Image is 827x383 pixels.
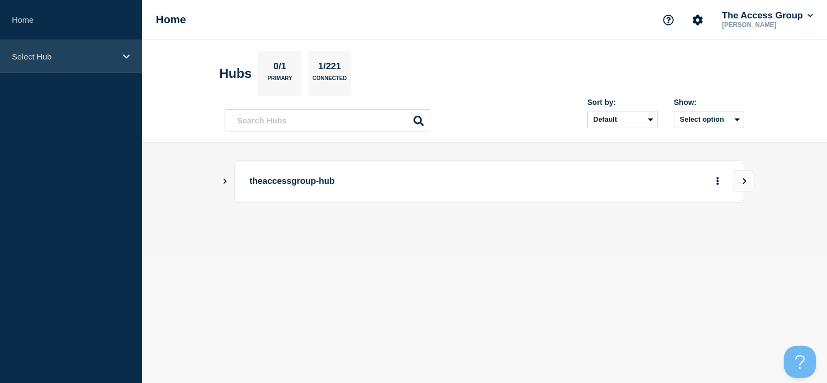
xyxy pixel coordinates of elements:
[587,111,658,128] select: Sort by
[267,75,292,87] p: Primary
[156,14,186,26] h1: Home
[674,98,744,107] div: Show:
[314,61,345,75] p: 1/221
[711,171,725,191] button: More actions
[222,177,228,186] button: Show Connected Hubs
[225,109,430,131] input: Search Hubs
[784,346,816,378] iframe: Help Scout Beacon - Open
[733,170,754,192] button: View
[686,9,709,31] button: Account settings
[12,52,116,61] p: Select Hub
[720,10,815,21] button: The Access Group
[312,75,346,87] p: Connected
[657,9,680,31] button: Support
[270,61,291,75] p: 0/1
[587,98,658,107] div: Sort by:
[250,171,549,191] p: theaccessgroup-hub
[720,21,815,29] p: [PERSON_NAME]
[219,66,252,81] h2: Hubs
[674,111,744,128] button: Select option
